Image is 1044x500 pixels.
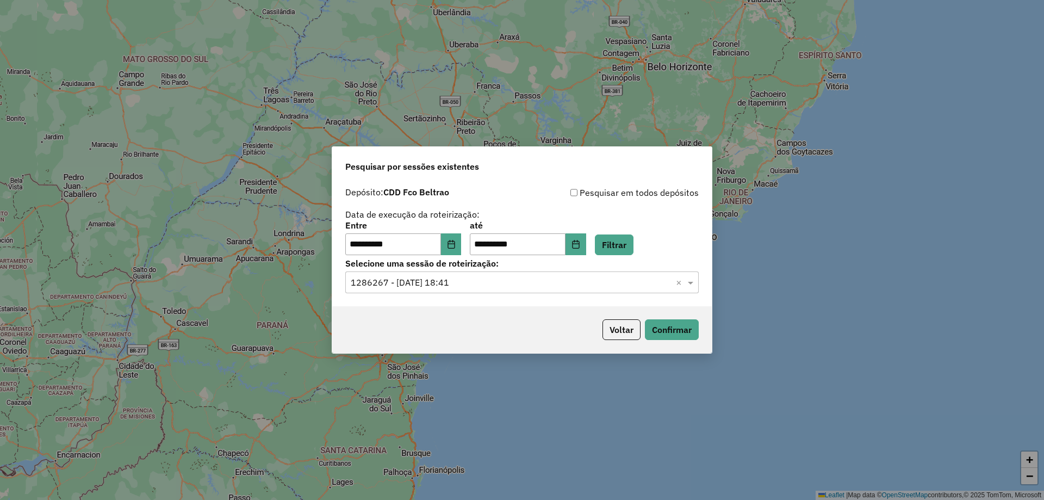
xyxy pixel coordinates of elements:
label: Entre [345,219,461,232]
label: até [470,219,586,232]
div: Pesquisar em todos depósitos [522,186,699,199]
label: Selecione uma sessão de roteirização: [345,257,699,270]
label: Data de execução da roteirização: [345,208,480,221]
span: Pesquisar por sessões existentes [345,160,479,173]
span: Clear all [676,276,685,289]
button: Voltar [602,319,641,340]
button: Choose Date [441,233,462,255]
label: Depósito: [345,186,449,199]
strong: CDD Fco Beltrao [383,187,449,197]
button: Filtrar [595,234,633,255]
button: Confirmar [645,319,699,340]
button: Choose Date [565,233,586,255]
